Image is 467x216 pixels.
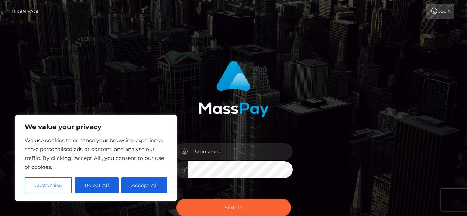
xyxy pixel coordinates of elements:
button: Customise [25,177,72,193]
div: We value your privacy [15,115,177,201]
button: Reject All [75,177,119,193]
p: We value your privacy [25,123,167,131]
input: Username... [188,143,293,160]
a: Login [426,4,454,19]
button: Accept All [121,177,167,193]
a: Login Page [11,4,40,19]
p: We use cookies to enhance your browsing experience, serve personalised ads or content, and analys... [25,136,167,171]
img: MassPay Login [199,61,269,117]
